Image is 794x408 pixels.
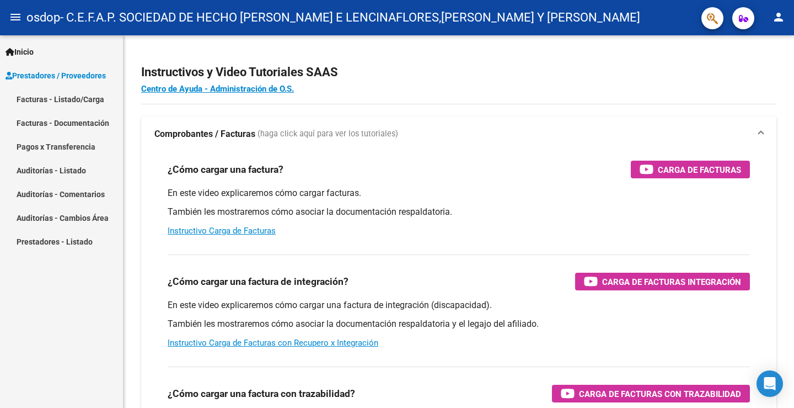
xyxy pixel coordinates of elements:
p: También les mostraremos cómo asociar la documentación respaldatoria. [168,206,750,218]
h3: ¿Cómo cargar una factura? [168,162,283,177]
span: osdop [26,6,60,30]
p: También les mostraremos cómo asociar la documentación respaldatoria y el legajo del afiliado. [168,318,750,330]
button: Carga de Facturas [631,161,750,178]
a: Instructivo Carga de Facturas con Recupero x Integración [168,338,378,348]
h3: ¿Cómo cargar una factura de integración? [168,274,348,289]
a: Centro de Ayuda - Administración de O.S. [141,84,294,94]
mat-icon: menu [9,10,22,24]
p: En este video explicaremos cómo cargar una factura de integración (discapacidad). [168,299,750,311]
button: Carga de Facturas Integración [575,273,750,290]
p: En este video explicaremos cómo cargar facturas. [168,187,750,199]
div: Open Intercom Messenger [757,370,783,397]
span: - C.E.F.A.P. SOCIEDAD DE HECHO [PERSON_NAME] E LENCINAFLORES,[PERSON_NAME] Y [PERSON_NAME] [60,6,640,30]
strong: Comprobantes / Facturas [154,128,255,140]
span: Carga de Facturas [658,163,741,177]
span: Carga de Facturas Integración [602,275,741,289]
span: Carga de Facturas con Trazabilidad [579,387,741,401]
h2: Instructivos y Video Tutoriales SAAS [141,62,776,83]
mat-expansion-panel-header: Comprobantes / Facturas (haga click aquí para ver los tutoriales) [141,116,776,152]
span: Inicio [6,46,34,58]
mat-icon: person [772,10,785,24]
span: Prestadores / Proveedores [6,70,106,82]
h3: ¿Cómo cargar una factura con trazabilidad? [168,386,355,401]
button: Carga de Facturas con Trazabilidad [552,385,750,402]
span: (haga click aquí para ver los tutoriales) [257,128,398,140]
a: Instructivo Carga de Facturas [168,226,276,236]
